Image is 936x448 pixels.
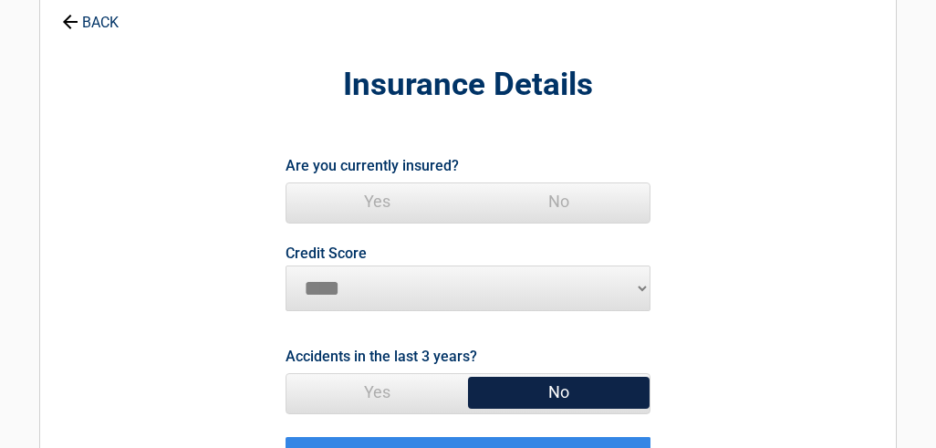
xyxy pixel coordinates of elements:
span: No [468,183,650,220]
span: No [468,374,650,411]
label: Accidents in the last 3 years? [286,344,477,369]
label: Are you currently insured? [286,153,459,178]
span: Yes [286,183,468,220]
span: Yes [286,374,468,411]
h2: Insurance Details [140,64,796,107]
label: Credit Score [286,246,367,261]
